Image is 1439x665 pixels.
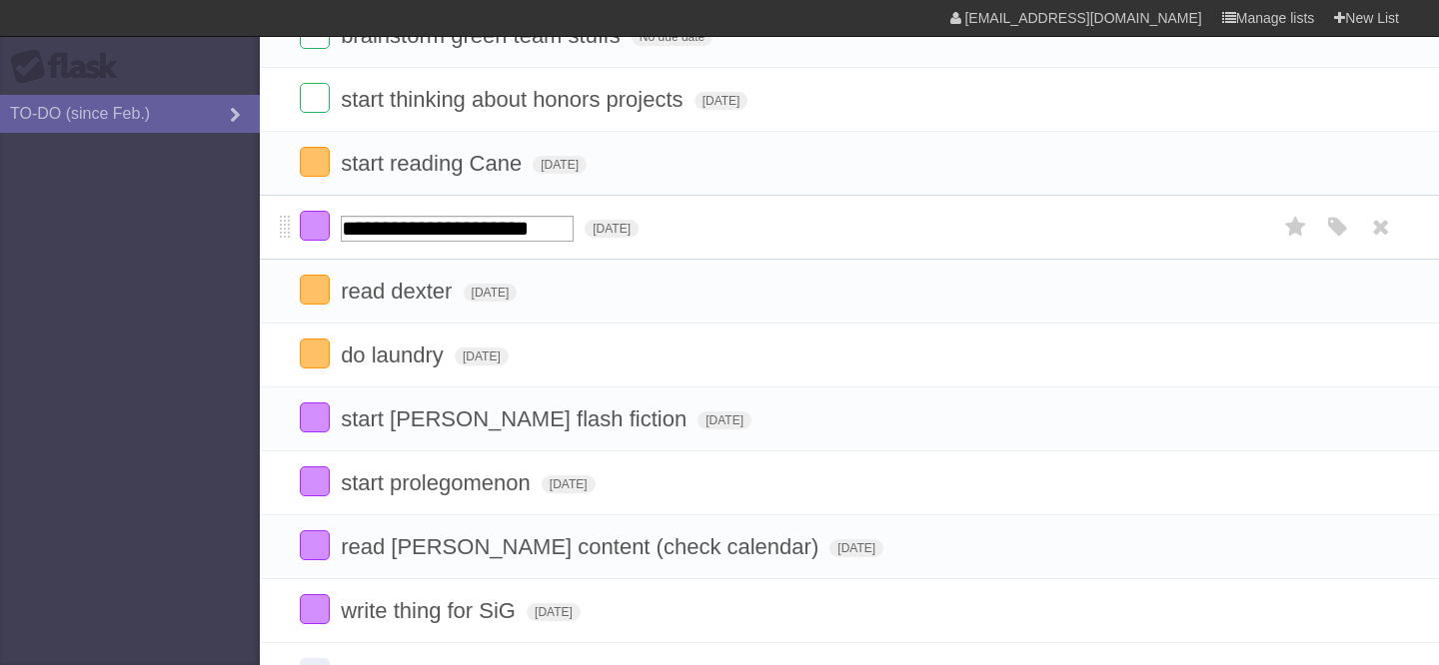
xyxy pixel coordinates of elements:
[1277,211,1315,244] label: Star task
[300,530,330,560] label: Done
[527,603,581,621] span: [DATE]
[533,156,587,174] span: [DATE]
[341,87,688,112] span: start thinking about honors projects
[341,598,521,623] span: write thing for SiG
[829,539,883,557] span: [DATE]
[341,534,823,559] span: read [PERSON_NAME] content (check calendar)
[10,49,130,85] div: Flask
[300,594,330,624] label: Done
[300,402,330,432] label: Done
[341,151,527,176] span: start reading Cane
[300,338,330,368] label: Done
[300,275,330,305] label: Done
[695,92,748,110] span: [DATE]
[300,211,330,241] label: Done
[341,279,457,304] span: read dexter
[300,147,330,177] label: Done
[585,220,639,238] span: [DATE]
[632,28,713,46] span: No due date
[698,411,751,429] span: [DATE]
[300,83,330,113] label: Done
[455,347,509,365] span: [DATE]
[464,284,518,302] span: [DATE]
[542,475,596,493] span: [DATE]
[300,466,330,496] label: Done
[341,406,692,431] span: start [PERSON_NAME] flash fiction
[341,342,449,367] span: do laundry
[341,470,536,495] span: start prolegomenon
